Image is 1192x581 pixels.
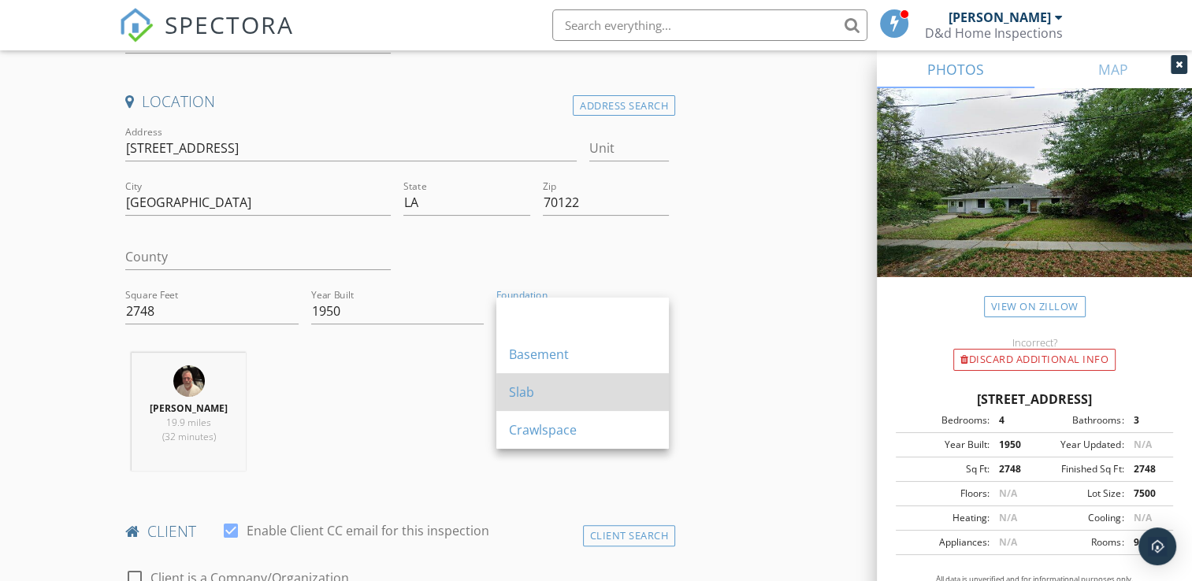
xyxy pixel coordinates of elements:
[1123,535,1168,550] div: 9
[1034,438,1123,452] div: Year Updated:
[953,349,1116,371] div: Discard Additional info
[896,390,1173,409] div: [STREET_ADDRESS]
[877,88,1192,315] img: streetview
[990,438,1034,452] div: 1950
[900,535,990,550] div: Appliances:
[125,91,669,112] h4: Location
[166,416,211,429] span: 19.9 miles
[583,525,676,546] div: Client Search
[990,413,1034,427] div: 4
[984,296,1086,317] a: View on Zillow
[119,8,154,43] img: The Best Home Inspection Software - Spectora
[509,345,656,364] div: Basement
[509,420,656,439] div: Crawlspace
[1034,511,1123,525] div: Cooling:
[900,487,990,501] div: Floors:
[1123,462,1168,476] div: 2748
[1123,487,1168,501] div: 7500
[1133,438,1151,451] span: N/A
[150,402,228,415] strong: [PERSON_NAME]
[552,9,867,41] input: Search everything...
[1034,413,1123,427] div: Bathrooms:
[509,383,656,402] div: Slab
[125,521,669,542] h4: client
[900,462,990,476] div: Sq Ft:
[1133,511,1151,524] span: N/A
[949,9,1051,25] div: [PERSON_NAME]
[247,523,489,538] label: Enable Client CC email for this inspection
[1034,487,1123,501] div: Lot Size:
[900,413,990,427] div: Bedrooms:
[900,511,990,525] div: Heating:
[999,487,1017,500] span: N/A
[1034,462,1123,476] div: Finished Sq Ft:
[173,365,205,397] img: my_face.jpg
[1034,535,1123,550] div: Rooms:
[165,8,294,41] span: SPECTORA
[1034,50,1192,88] a: MAP
[119,21,294,54] a: SPECTORA
[162,430,216,443] span: (32 minutes)
[877,336,1192,349] div: Incorrect?
[925,25,1063,41] div: D&d Home Inspections
[1138,527,1176,565] div: Open Intercom Messenger
[999,511,1017,524] span: N/A
[900,438,990,452] div: Year Built:
[573,95,675,117] div: Address Search
[877,50,1034,88] a: PHOTOS
[999,535,1017,549] span: N/A
[990,462,1034,476] div: 2748
[1123,413,1168,427] div: 3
